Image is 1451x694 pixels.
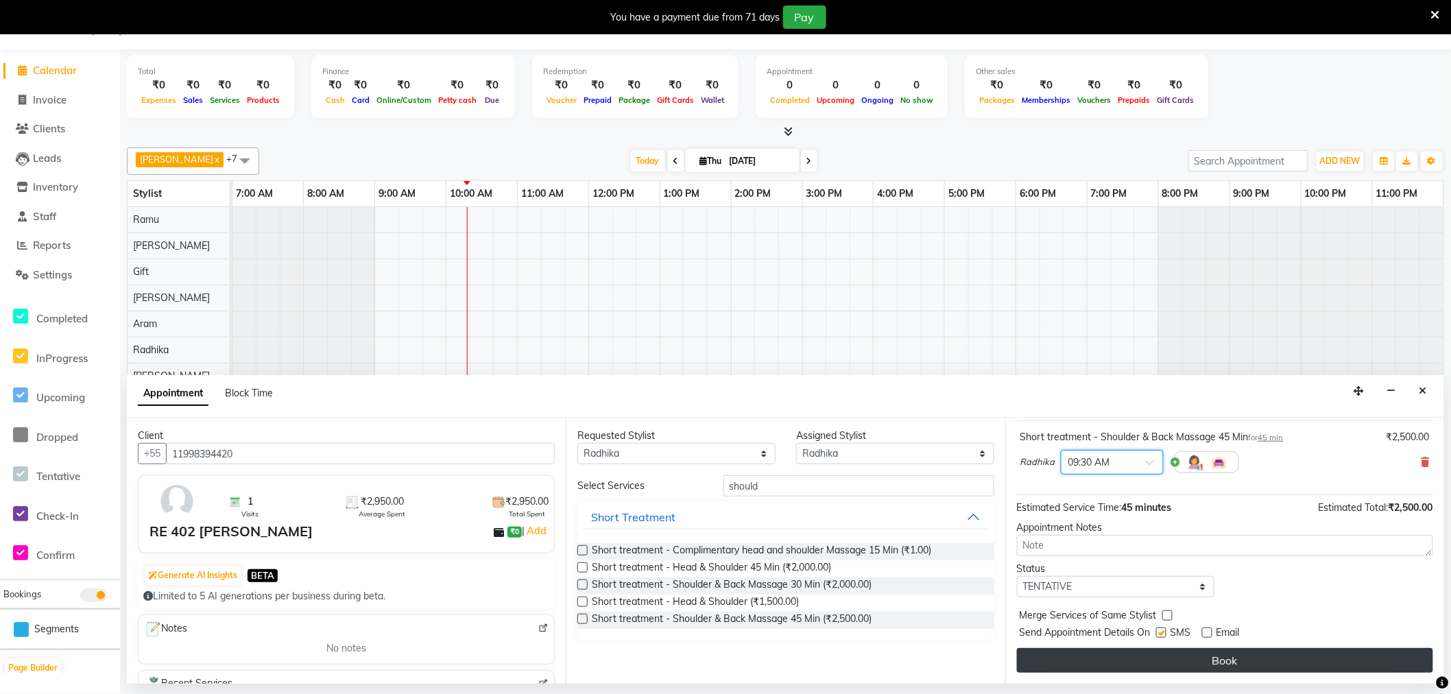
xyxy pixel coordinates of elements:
span: Bookings [3,588,41,599]
a: 8:00 AM [304,184,348,204]
span: Clients [33,122,65,135]
button: Page Builder [5,658,61,678]
div: Other sales [976,66,1198,77]
div: ₹2,500.00 [1387,430,1430,444]
span: ₹2,500.00 [1389,501,1433,514]
span: 1 [248,494,253,509]
button: +55 [138,443,167,464]
a: 5:00 PM [945,184,988,204]
span: Stylist [133,187,162,200]
div: ₹0 [615,77,653,93]
a: 2:00 PM [732,184,775,204]
div: Client [138,429,555,443]
div: ₹0 [480,77,504,93]
div: 0 [897,77,937,93]
div: ₹0 [580,77,615,93]
span: [PERSON_NAME] [133,370,210,382]
small: for [1249,433,1284,442]
span: Thu [697,156,725,166]
span: Block Time [225,387,273,399]
span: ADD NEW [1320,156,1360,166]
span: Email [1216,625,1240,643]
span: Visits [241,509,259,519]
span: Due [481,95,503,105]
span: Appointment [138,381,208,406]
span: Petty cash [435,95,480,105]
div: 0 [767,77,813,93]
span: Short treatment - Shoulder & Back Massage 30 Min (₹2,000.00) [592,577,872,595]
div: ₹0 [373,77,435,93]
a: Calendar [3,63,117,79]
span: Notes [144,621,187,638]
span: Gift Cards [1154,95,1198,105]
span: Staff [33,210,56,223]
div: ₹0 [697,77,728,93]
span: [PERSON_NAME] [133,291,210,304]
a: Settings [3,267,117,283]
a: Invoice [3,93,117,108]
span: Check-In [36,510,79,523]
span: Segments [34,622,79,636]
span: Products [243,95,283,105]
span: Completed [36,312,88,325]
a: 1:00 PM [660,184,704,204]
img: Hairdresser.png [1186,454,1203,470]
span: ₹2,950.00 [361,494,404,509]
a: Staff [3,209,117,225]
span: Online/Custom [373,95,435,105]
img: avatar [157,481,197,521]
input: Search by Name/Mobile/Email/Code [166,443,555,464]
span: Expenses [138,95,180,105]
span: Recent Services [144,676,232,693]
div: ₹0 [1074,77,1115,93]
button: Close [1413,381,1433,402]
span: Short treatment - Complimentary head and shoulder Massage 15 Min (₹1.00) [592,543,931,560]
span: [PERSON_NAME] [140,154,213,165]
span: Short treatment - Head & Shoulder (₹1,500.00) [592,595,799,612]
div: Status [1017,562,1215,576]
span: Completed [767,95,813,105]
span: Memberships [1018,95,1074,105]
img: Interior.png [1211,454,1227,470]
div: Short Treatment [591,509,675,525]
span: InProgress [36,352,88,365]
span: Card [348,95,373,105]
div: Appointment [767,66,937,77]
span: Package [615,95,653,105]
div: 0 [858,77,897,93]
span: Calendar [33,64,77,77]
span: Packages [976,95,1018,105]
a: 12:00 PM [589,184,638,204]
span: Ramu [133,213,159,226]
button: Book [1017,648,1433,673]
span: Gift Cards [653,95,697,105]
div: ₹0 [206,77,243,93]
span: Cash [322,95,348,105]
a: 9:00 AM [375,184,419,204]
div: ₹0 [1154,77,1198,93]
span: +7 [226,153,248,164]
div: ₹0 [138,77,180,93]
span: ₹2,950.00 [505,494,549,509]
span: Wallet [697,95,728,105]
span: Reports [33,239,71,252]
div: Requested Stylist [577,429,776,443]
div: 0 [813,77,858,93]
div: ₹0 [435,77,480,93]
span: Short treatment - Shoulder & Back Massage 45 Min (₹2,500.00) [592,612,872,629]
span: Estimated Total: [1319,501,1389,514]
span: | [522,523,549,539]
span: Radhika [133,344,169,356]
span: ₹0 [507,527,522,538]
span: Estimated Service Time: [1017,501,1122,514]
span: Vouchers [1074,95,1115,105]
span: Leads [33,152,61,165]
span: BETA [248,569,278,582]
div: ₹0 [180,77,206,93]
span: Services [206,95,243,105]
span: No notes [326,641,366,656]
div: ₹0 [1018,77,1074,93]
div: ₹0 [243,77,283,93]
a: 7:00 AM [232,184,276,204]
a: 7:00 PM [1088,184,1131,204]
